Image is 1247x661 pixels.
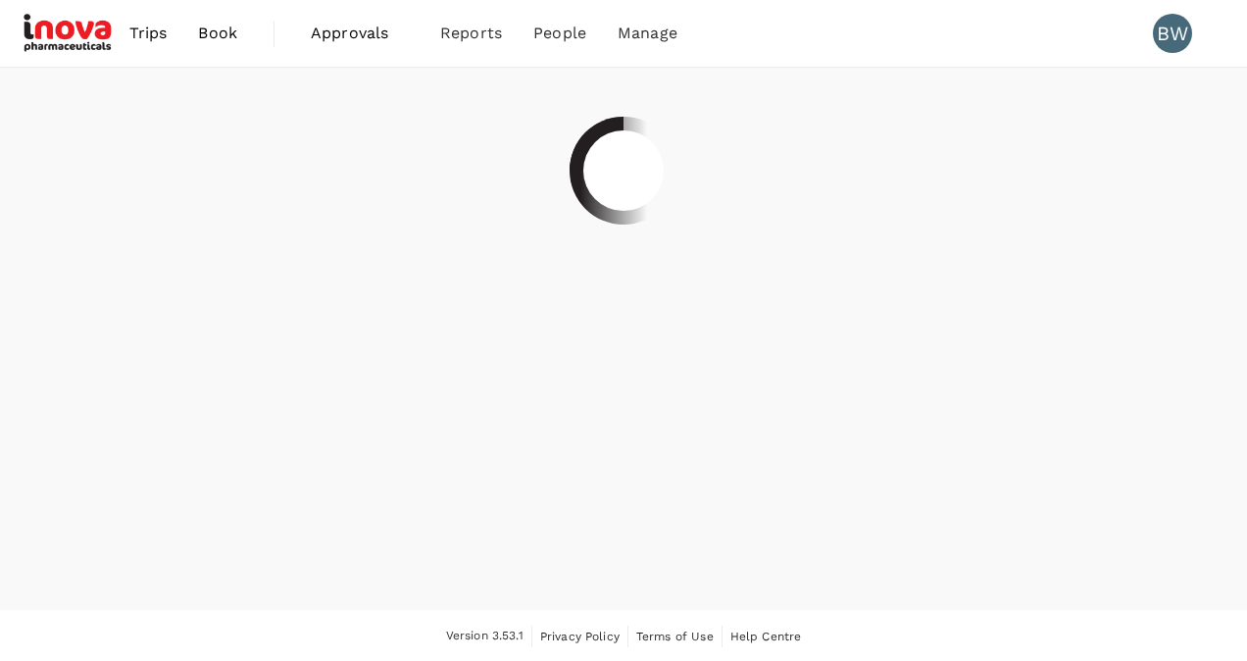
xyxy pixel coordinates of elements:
[311,22,409,45] span: Approvals
[540,626,620,647] a: Privacy Policy
[618,22,677,45] span: Manage
[540,630,620,643] span: Privacy Policy
[440,22,502,45] span: Reports
[730,630,802,643] span: Help Centre
[24,12,114,55] img: iNova Pharmaceuticals
[198,22,237,45] span: Book
[446,627,524,646] span: Version 3.53.1
[129,22,168,45] span: Trips
[1153,14,1192,53] div: BW
[636,630,714,643] span: Terms of Use
[636,626,714,647] a: Terms of Use
[533,22,586,45] span: People
[730,626,802,647] a: Help Centre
